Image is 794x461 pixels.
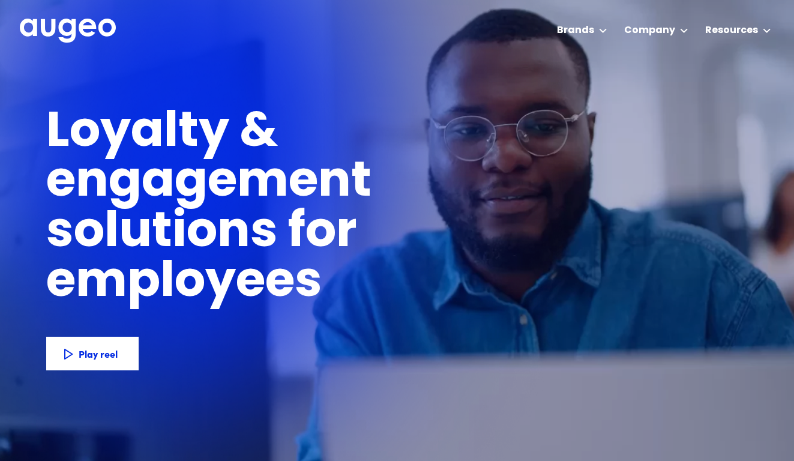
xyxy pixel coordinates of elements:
a: Play reel [46,337,139,370]
h1: Loyalty & engagement solutions for [46,109,565,258]
a: home [20,19,116,44]
div: Brands [557,23,594,38]
div: Company [624,23,675,38]
div: Resources [705,23,758,38]
h1: employees [46,259,343,309]
img: Augeo's full logo in white. [20,19,116,43]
